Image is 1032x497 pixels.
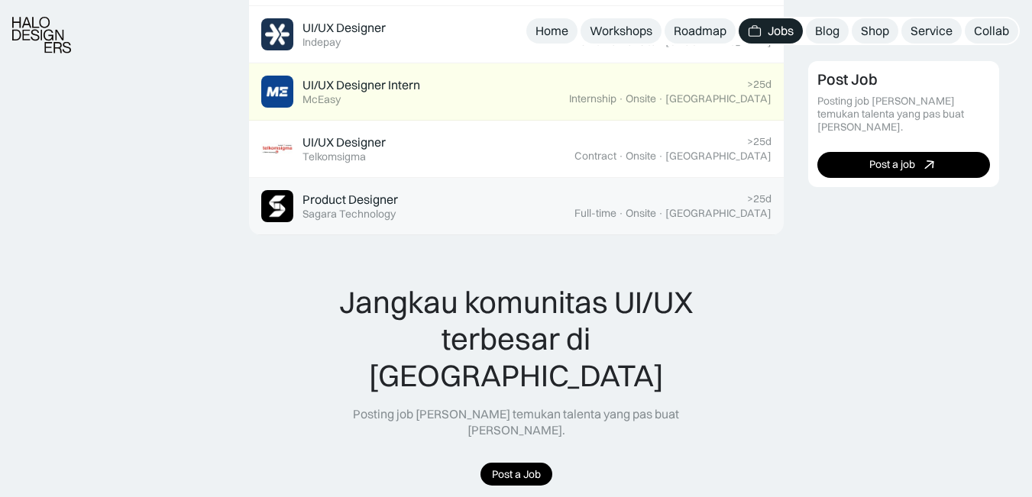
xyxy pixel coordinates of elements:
div: · [618,207,624,220]
div: · [658,35,664,48]
a: Home [526,18,577,44]
div: Posting job [PERSON_NAME] temukan talenta yang pas buat [PERSON_NAME]. [308,406,725,438]
a: Blog [806,18,849,44]
div: Post a Job [492,468,541,481]
div: Onsite [626,92,656,105]
div: Full-time [574,207,616,220]
a: Job ImageProduct DesignerSagara Technology>25dFull-time·Onsite·[GEOGRAPHIC_DATA] [249,178,784,235]
div: Blog [815,23,840,39]
div: >25d [747,135,772,148]
div: Onsite [626,150,656,163]
div: [GEOGRAPHIC_DATA] [665,92,772,105]
a: Workshops [581,18,662,44]
div: UI/UX Designer [302,134,386,150]
div: Service [911,23,953,39]
div: >25d [747,192,772,205]
div: Full-time [574,35,616,48]
div: · [658,207,664,220]
a: Jobs [739,18,803,44]
div: >25d [747,78,772,91]
a: Job ImageUI/UX DesignerTelkomsigma>25dContract·Onsite·[GEOGRAPHIC_DATA] [249,121,784,178]
div: Jobs [768,23,794,39]
a: Service [901,18,962,44]
div: Post Job [817,70,878,89]
div: Indepay [302,36,341,49]
div: · [658,150,664,163]
div: McEasy [302,93,341,106]
div: · [618,92,624,105]
img: Job Image [261,18,293,50]
div: Shop [861,23,889,39]
a: Shop [852,18,898,44]
img: Job Image [261,133,293,165]
div: Onsite [626,207,656,220]
div: Roadmap [674,23,726,39]
div: Collab [974,23,1009,39]
a: Post a Job [480,463,552,486]
img: Job Image [261,190,293,222]
div: Onsite [626,35,656,48]
div: UI/UX Designer Intern [302,77,420,93]
div: [GEOGRAPHIC_DATA] [665,35,772,48]
img: Job Image [261,76,293,108]
a: Job ImageUI/UX DesignerIndepay>25dFull-time·Onsite·[GEOGRAPHIC_DATA] [249,6,784,63]
div: Post a job [869,158,915,171]
div: UI/UX Designer [302,20,386,36]
div: Internship [569,92,616,105]
div: Workshops [590,23,652,39]
div: [GEOGRAPHIC_DATA] [665,150,772,163]
div: Product Designer [302,192,398,208]
a: Roadmap [665,18,736,44]
div: · [618,35,624,48]
div: Home [535,23,568,39]
div: [GEOGRAPHIC_DATA] [665,207,772,220]
div: Contract [574,150,616,163]
div: Posting job [PERSON_NAME] temukan talenta yang pas buat [PERSON_NAME]. [817,95,990,133]
div: · [618,150,624,163]
div: Sagara Technology [302,208,396,221]
div: Jangkau komunitas UI/UX terbesar di [GEOGRAPHIC_DATA] [308,284,725,394]
a: Job ImageUI/UX Designer InternMcEasy>25dInternship·Onsite·[GEOGRAPHIC_DATA] [249,63,784,121]
div: · [658,92,664,105]
a: Post a job [817,151,990,177]
div: Telkomsigma [302,150,366,163]
a: Collab [965,18,1018,44]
